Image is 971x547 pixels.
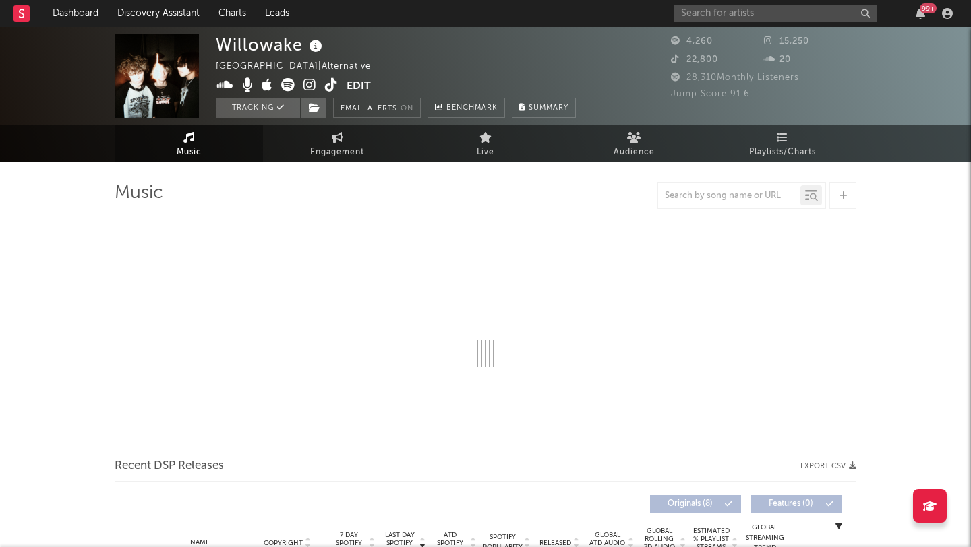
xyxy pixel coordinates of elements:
span: Originals ( 8 ) [659,500,721,508]
input: Search by song name or URL [658,191,800,201]
button: Edit [347,78,371,95]
a: Live [411,125,560,162]
button: Originals(8) [650,495,741,513]
span: 15,250 [764,37,809,46]
span: 22,800 [671,55,718,64]
span: Released [539,539,571,547]
div: 99 + [920,3,937,13]
a: Playlists/Charts [708,125,856,162]
a: Benchmark [428,98,505,118]
em: On [401,105,413,112]
span: Recent DSP Releases [115,458,224,474]
span: Summary [529,104,568,112]
div: Willowake [216,34,326,56]
button: Email AlertsOn [333,98,421,118]
span: Live [477,144,494,160]
a: Engagement [263,125,411,162]
span: 20 [764,55,791,64]
span: Features ( 0 ) [760,500,822,508]
input: Search for artists [674,5,877,22]
span: Audience [614,144,655,160]
button: Features(0) [751,495,842,513]
button: Tracking [216,98,300,118]
a: Audience [560,125,708,162]
span: Copyright [264,539,303,547]
span: Music [177,144,202,160]
a: Music [115,125,263,162]
span: Engagement [310,144,364,160]
span: 28,310 Monthly Listeners [671,73,799,82]
span: Benchmark [446,100,498,117]
span: 4,260 [671,37,713,46]
button: 99+ [916,8,925,19]
button: Summary [512,98,576,118]
div: [GEOGRAPHIC_DATA] | Alternative [216,59,386,75]
span: Jump Score: 91.6 [671,90,750,98]
button: Export CSV [800,462,856,470]
span: Playlists/Charts [749,144,816,160]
